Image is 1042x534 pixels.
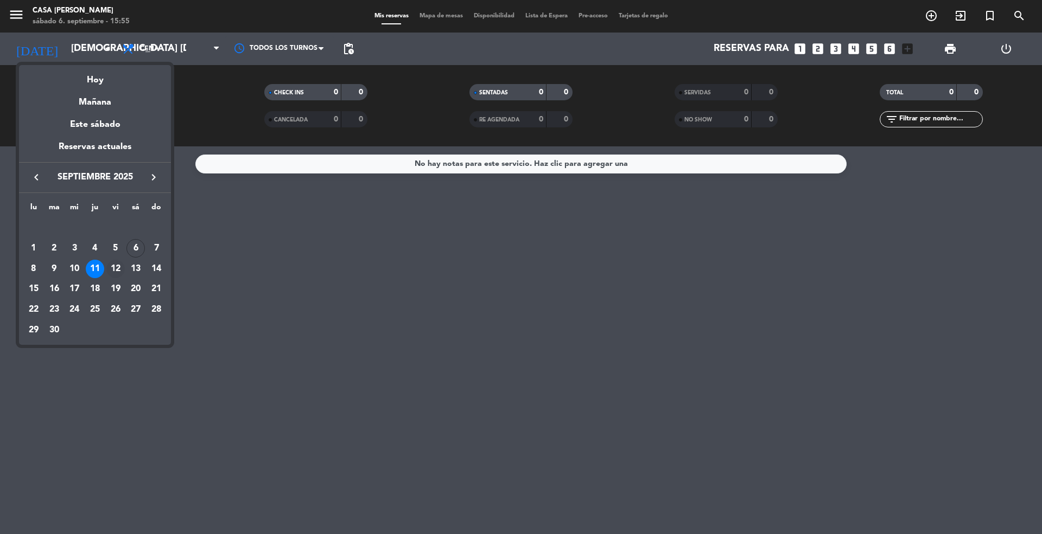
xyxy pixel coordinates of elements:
[24,321,43,339] div: 29
[30,171,43,184] i: keyboard_arrow_left
[126,239,145,258] div: 6
[106,239,125,258] div: 5
[105,279,126,299] td: 19 de septiembre de 2025
[126,299,147,320] td: 27 de septiembre de 2025
[65,280,84,298] div: 17
[147,239,166,258] div: 7
[146,299,167,320] td: 28 de septiembre de 2025
[19,87,171,110] div: Mañana
[45,239,63,258] div: 2
[86,260,104,278] div: 11
[19,65,171,87] div: Hoy
[86,239,104,258] div: 4
[85,279,105,299] td: 18 de septiembre de 2025
[126,280,145,298] div: 20
[126,260,145,278] div: 13
[64,259,85,279] td: 10 de septiembre de 2025
[86,300,104,319] div: 25
[24,260,43,278] div: 8
[44,320,65,340] td: 30 de septiembre de 2025
[85,238,105,259] td: 4 de septiembre de 2025
[44,299,65,320] td: 23 de septiembre de 2025
[24,280,43,298] div: 15
[19,140,171,162] div: Reservas actuales
[144,170,163,184] button: keyboard_arrow_right
[86,280,104,298] div: 18
[106,300,125,319] div: 26
[126,201,147,218] th: sábado
[147,171,160,184] i: keyboard_arrow_right
[126,238,147,259] td: 6 de septiembre de 2025
[44,201,65,218] th: martes
[126,279,147,299] td: 20 de septiembre de 2025
[45,260,63,278] div: 9
[23,238,44,259] td: 1 de septiembre de 2025
[19,110,171,140] div: Este sábado
[23,320,44,340] td: 29 de septiembre de 2025
[64,279,85,299] td: 17 de septiembre de 2025
[65,239,84,258] div: 3
[27,170,46,184] button: keyboard_arrow_left
[23,299,44,320] td: 22 de septiembre de 2025
[23,217,167,238] td: SEP.
[24,300,43,319] div: 22
[147,300,166,319] div: 28
[85,259,105,279] td: 11 de septiembre de 2025
[146,279,167,299] td: 21 de septiembre de 2025
[105,259,126,279] td: 12 de septiembre de 2025
[64,299,85,320] td: 24 de septiembre de 2025
[23,201,44,218] th: lunes
[64,238,85,259] td: 3 de septiembre de 2025
[46,170,144,184] span: septiembre 2025
[146,201,167,218] th: domingo
[65,300,84,319] div: 24
[44,259,65,279] td: 9 de septiembre de 2025
[85,299,105,320] td: 25 de septiembre de 2025
[106,260,125,278] div: 12
[64,201,85,218] th: miércoles
[106,280,125,298] div: 19
[146,238,167,259] td: 7 de septiembre de 2025
[65,260,84,278] div: 10
[45,300,63,319] div: 23
[146,259,167,279] td: 14 de septiembre de 2025
[44,238,65,259] td: 2 de septiembre de 2025
[44,279,65,299] td: 16 de septiembre de 2025
[24,239,43,258] div: 1
[105,238,126,259] td: 5 de septiembre de 2025
[23,259,44,279] td: 8 de septiembre de 2025
[85,201,105,218] th: jueves
[105,299,126,320] td: 26 de septiembre de 2025
[45,321,63,339] div: 30
[45,280,63,298] div: 16
[126,259,147,279] td: 13 de septiembre de 2025
[147,280,166,298] div: 21
[126,300,145,319] div: 27
[23,279,44,299] td: 15 de septiembre de 2025
[105,201,126,218] th: viernes
[147,260,166,278] div: 14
